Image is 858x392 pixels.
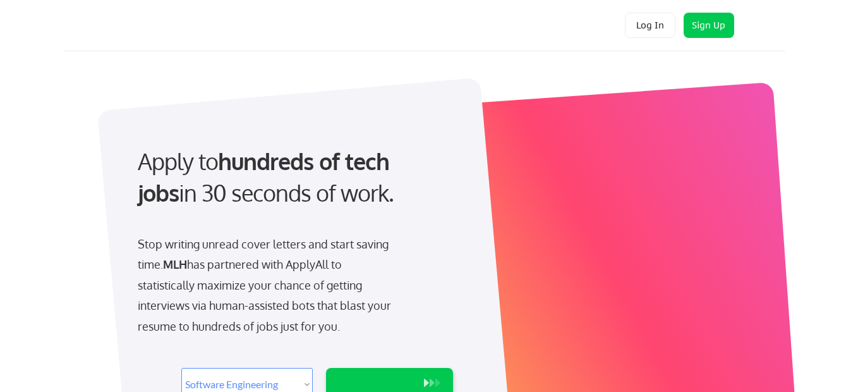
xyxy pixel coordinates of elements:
button: Sign Up [684,13,734,38]
div: Apply to in 30 seconds of work. [138,145,448,209]
div: Stop writing unread cover letters and start saving time. has partnered with ApplyAll to statistic... [138,234,397,336]
strong: MLH [163,257,187,271]
strong: hundreds of tech jobs [138,147,395,207]
button: Log In [625,13,675,38]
